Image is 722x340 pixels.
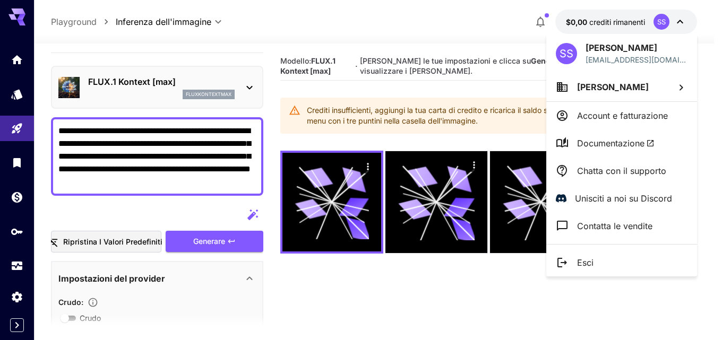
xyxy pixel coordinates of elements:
div: air.copy@libero.it [586,54,687,65]
font: [EMAIL_ADDRESS][DOMAIN_NAME] [586,55,686,75]
font: Contatta le vendite [577,221,652,231]
button: [PERSON_NAME] [546,73,697,101]
font: Chatta con il supporto [577,165,666,176]
font: Esci [577,257,594,268]
font: Account e fatturazione [577,110,668,121]
font: Documentazione [577,138,644,149]
font: [PERSON_NAME] [577,82,649,92]
font: SS [560,47,573,60]
font: [PERSON_NAME] [586,42,657,53]
font: Unisciti a noi su Discord [575,193,672,204]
